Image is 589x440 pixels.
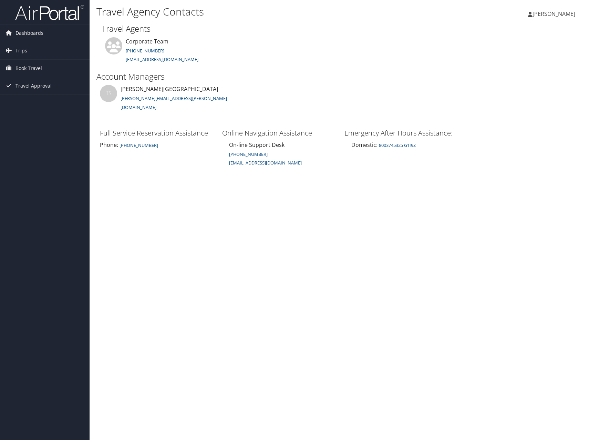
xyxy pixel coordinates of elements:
[15,4,84,21] img: airportal-logo.png
[126,38,168,45] span: Corporate Team
[118,141,158,149] a: [PHONE_NUMBER]
[121,85,218,93] span: [PERSON_NAME][GEOGRAPHIC_DATA]
[15,77,52,94] span: Travel Approval
[379,142,416,148] a: 8003745325 G1I9Z
[229,159,302,166] a: [EMAIL_ADDRESS][DOMAIN_NAME]
[100,141,215,149] div: Phone:
[15,60,42,77] span: Book Travel
[229,160,302,166] small: [EMAIL_ADDRESS][DOMAIN_NAME]
[126,56,198,62] a: [EMAIL_ADDRESS][DOMAIN_NAME]
[100,128,215,138] h3: Full Service Reservation Assistance
[126,48,164,54] a: [PHONE_NUMBER]
[344,128,460,138] h3: Emergency After Hours Assistance:
[533,10,575,18] span: [PERSON_NAME]
[15,24,43,42] span: Dashboards
[229,151,268,157] a: [PHONE_NUMBER]
[121,95,227,110] a: [PERSON_NAME][EMAIL_ADDRESS][PERSON_NAME][DOMAIN_NAME]
[100,85,117,102] div: TS
[102,23,577,34] h2: Travel Agents
[120,142,158,148] small: [PHONE_NUMBER]
[222,128,338,138] h3: Online Navigation Assistance
[229,141,285,149] span: On-line Support Desk
[351,141,378,149] span: Domestic:
[15,42,27,59] span: Trips
[96,4,420,19] h1: Travel Agency Contacts
[528,3,582,24] a: [PERSON_NAME]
